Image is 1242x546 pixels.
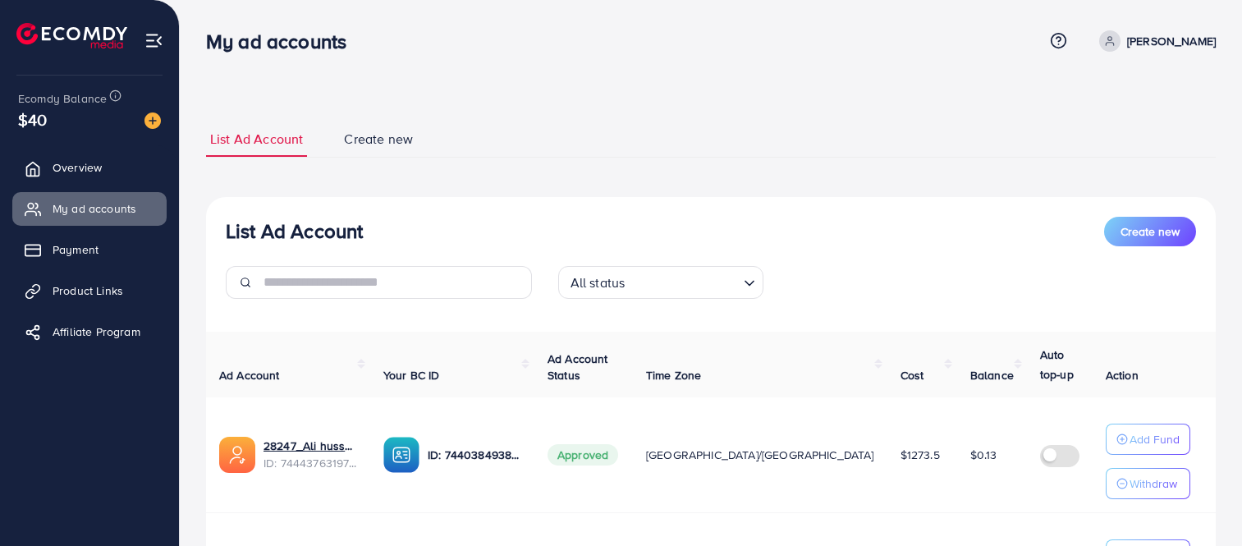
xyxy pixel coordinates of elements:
iframe: Chat [1172,472,1230,534]
button: Create new [1104,217,1196,246]
img: image [144,112,161,129]
span: Create new [1121,223,1180,240]
span: Payment [53,241,99,258]
input: Search for option [630,268,736,295]
span: All status [567,271,629,295]
a: Product Links [12,274,167,307]
span: Ecomdy Balance [18,90,107,107]
img: logo [16,23,127,48]
span: Balance [970,367,1014,383]
p: Auto top-up [1040,345,1088,384]
span: $0.13 [970,447,997,463]
span: My ad accounts [53,200,136,217]
a: My ad accounts [12,192,167,225]
img: menu [144,31,163,50]
span: Ad Account Status [548,351,608,383]
p: Add Fund [1130,429,1180,449]
span: Overview [53,159,102,176]
a: 28247_Ali hussnain_1733278939993 [264,438,357,454]
span: Approved [548,444,618,466]
a: Overview [12,151,167,184]
div: Search for option [558,266,763,299]
button: Add Fund [1106,424,1190,455]
h3: List Ad Account [226,219,363,243]
p: ID: 7440384938064789521 [428,445,521,465]
span: Product Links [53,282,123,299]
a: Payment [12,233,167,266]
h3: My ad accounts [206,30,360,53]
span: Your BC ID [383,367,440,383]
span: Ad Account [219,367,280,383]
a: [PERSON_NAME] [1093,30,1216,52]
img: ic-ba-acc.ded83a64.svg [383,437,419,473]
div: <span class='underline'>28247_Ali hussnain_1733278939993</span></br>7444376319784910865 [264,438,357,471]
span: List Ad Account [210,130,303,149]
img: ic-ads-acc.e4c84228.svg [219,437,255,473]
span: Cost [901,367,924,383]
button: Withdraw [1106,468,1190,499]
span: [GEOGRAPHIC_DATA]/[GEOGRAPHIC_DATA] [646,447,874,463]
span: Action [1106,367,1139,383]
p: Withdraw [1130,474,1177,493]
span: $1273.5 [901,447,940,463]
span: ID: 7444376319784910865 [264,455,357,471]
span: Create new [344,130,413,149]
span: Affiliate Program [53,323,140,340]
span: $40 [18,108,47,131]
p: [PERSON_NAME] [1127,31,1216,51]
span: Time Zone [646,367,701,383]
a: Affiliate Program [12,315,167,348]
